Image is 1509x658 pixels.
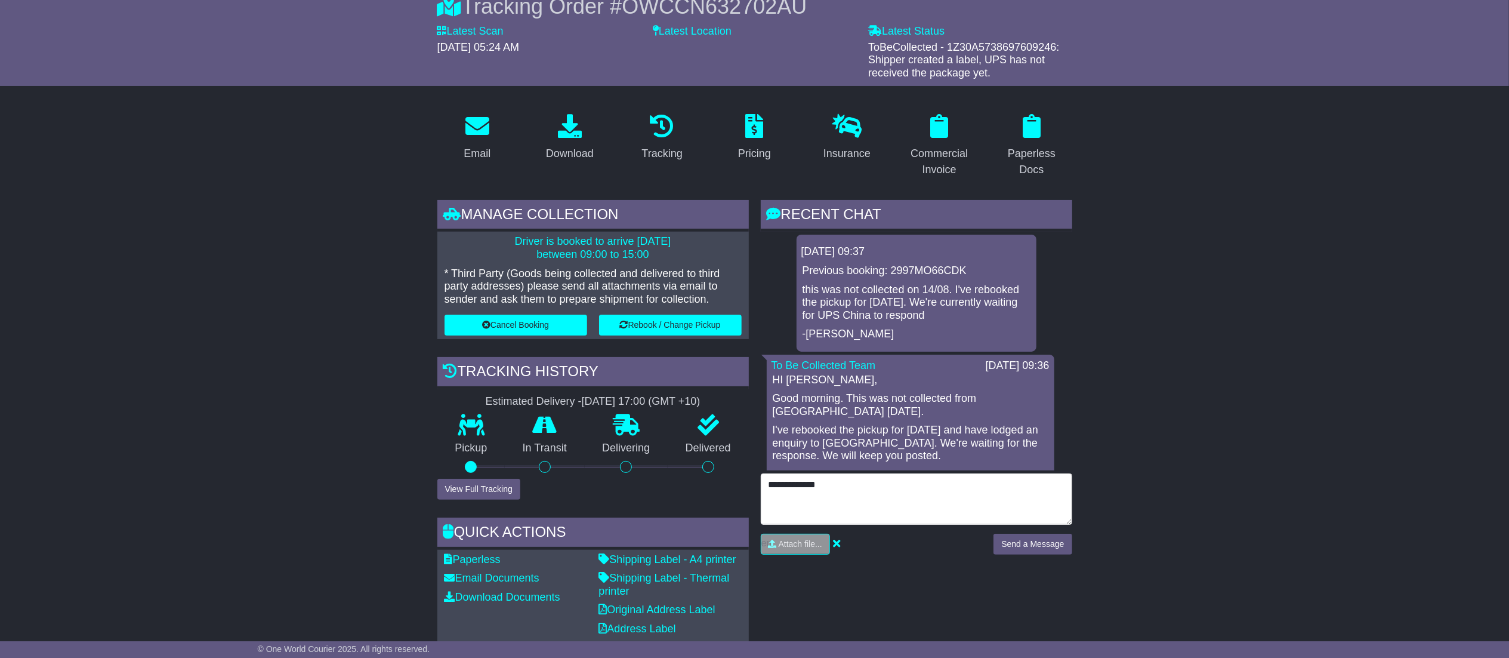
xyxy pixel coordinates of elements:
[999,146,1064,178] div: Paperless Docs
[258,644,430,654] span: © One World Courier 2025. All rights reserved.
[801,245,1032,259] div: [DATE] 09:37
[803,284,1030,322] p: this was not collected on 14/08. I've rebooked the pickup for [DATE]. We're currently waiting for...
[437,442,505,455] p: Pickup
[907,146,972,178] div: Commercial Invoice
[599,604,715,616] a: Original Address Label
[464,146,490,162] div: Email
[546,146,594,162] div: Download
[868,25,945,38] label: Latest Status
[585,442,668,455] p: Delivering
[738,146,771,162] div: Pricing
[772,359,876,371] a: To Be Collected Team
[773,392,1048,418] p: Good morning. This was not collected from [GEOGRAPHIC_DATA] [DATE].
[445,591,560,603] a: Download Documents
[505,442,585,455] p: In Transit
[653,25,732,38] label: Latest Location
[986,359,1050,373] div: [DATE] 09:36
[599,623,676,635] a: Address Label
[599,315,742,336] button: Rebook / Change Pickup
[456,110,498,166] a: Email
[992,110,1072,182] a: Paperless Docs
[730,110,779,166] a: Pricing
[437,25,504,38] label: Latest Scan
[437,200,749,232] div: Manage collection
[993,534,1072,555] button: Send a Message
[437,41,520,53] span: [DATE] 05:24 AM
[445,554,501,565] a: Paperless
[823,146,871,162] div: Insurance
[641,146,682,162] div: Tracking
[803,265,1030,278] p: Previous booking: 2997MO66CDK
[761,200,1072,232] div: RECENT CHAT
[445,235,742,261] p: Driver is booked to arrive [DATE] between 09:00 to 15:00
[599,572,730,597] a: Shipping Label - Thermal printer
[773,424,1048,463] p: I've rebooked the pickup for [DATE] and have lodged an enquiry to [GEOGRAPHIC_DATA]. We're waitin...
[668,442,749,455] p: Delivered
[445,315,587,336] button: Cancel Booking
[437,518,749,550] div: Quick Actions
[437,395,749,408] div: Estimated Delivery -
[773,374,1048,387] p: HI [PERSON_NAME],
[899,110,980,182] a: Commercial Invoice
[445,267,742,306] p: * Third Party (Goods being collected and delivered to third party addresses) please send all atta...
[582,395,701,408] div: [DATE] 17:00 (GMT +10)
[868,41,1059,79] span: ToBeCollected - 1Z30A5738697609246: Shipper created a label, UPS has not received the package yet.
[437,357,749,389] div: Tracking history
[599,554,736,565] a: Shipping Label - A4 printer
[803,328,1030,341] p: -[PERSON_NAME]
[816,110,878,166] a: Insurance
[538,110,601,166] a: Download
[445,572,539,584] a: Email Documents
[634,110,690,166] a: Tracking
[437,479,520,500] button: View Full Tracking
